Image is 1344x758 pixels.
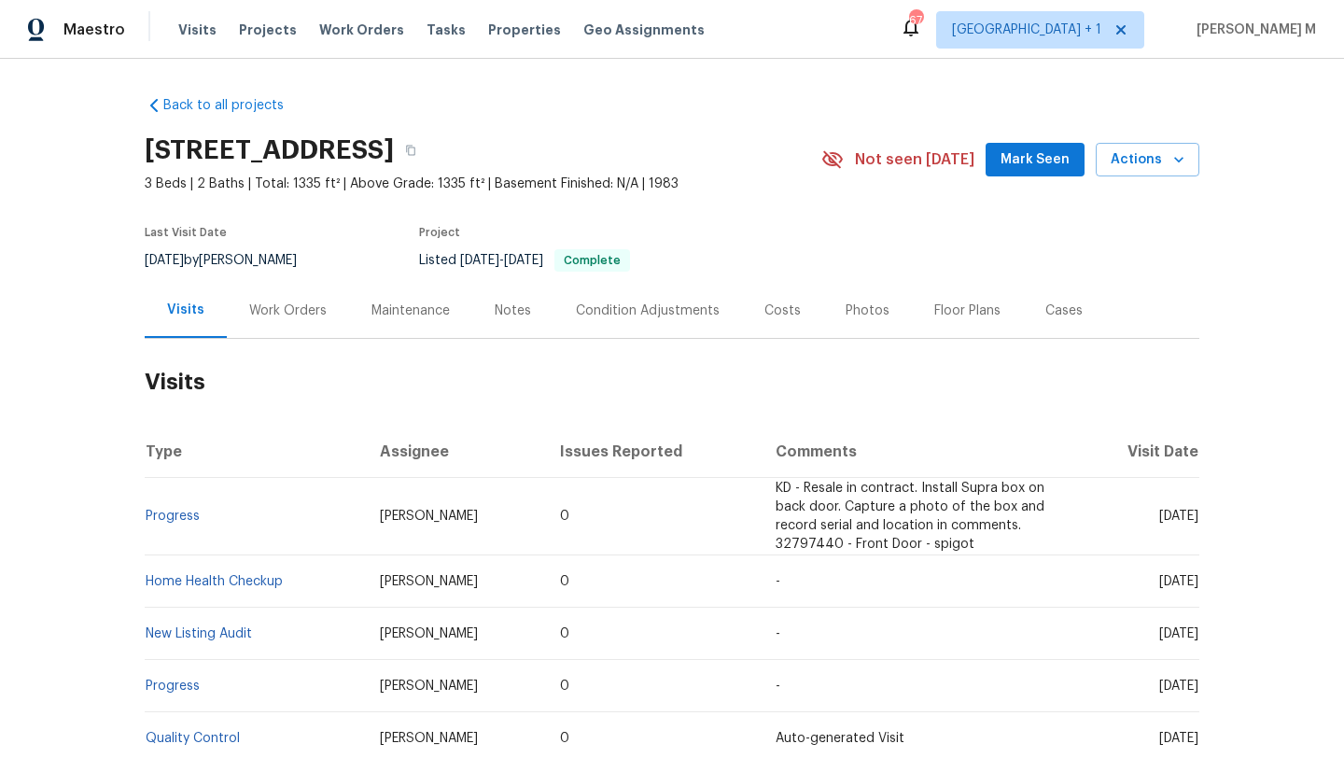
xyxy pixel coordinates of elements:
span: Tasks [427,23,466,36]
div: Maintenance [371,302,450,320]
div: by [PERSON_NAME] [145,249,319,272]
span: [PERSON_NAME] [380,575,478,588]
span: 0 [560,510,569,523]
span: Actions [1111,148,1184,172]
a: New Listing Audit [146,627,252,640]
span: Geo Assignments [583,21,705,39]
span: 3 Beds | 2 Baths | Total: 1335 ft² | Above Grade: 1335 ft² | Basement Finished: N/A | 1983 [145,175,821,193]
span: [DATE] [1159,510,1198,523]
span: [PERSON_NAME] [380,627,478,640]
th: Type [145,426,365,478]
span: [DATE] [145,254,184,267]
span: Projects [239,21,297,39]
span: - [776,627,780,640]
span: 0 [560,627,569,640]
div: Condition Adjustments [576,302,720,320]
span: [DATE] [1159,575,1198,588]
span: [PERSON_NAME] M [1189,21,1316,39]
a: Progress [146,510,200,523]
th: Comments [761,426,1077,478]
button: Mark Seen [986,143,1085,177]
a: Back to all projects [145,96,324,115]
span: Project [419,227,460,238]
a: Quality Control [146,732,240,745]
span: [DATE] [1159,732,1198,745]
h2: [STREET_ADDRESS] [145,141,394,160]
span: KD - Resale in contract. Install Supra box on back door. Capture a photo of the box and record se... [776,482,1044,551]
span: Maestro [63,21,125,39]
span: [DATE] [460,254,499,267]
button: Actions [1096,143,1199,177]
div: Photos [846,302,889,320]
div: Visits [167,301,204,319]
span: 0 [560,732,569,745]
span: Listed [419,254,630,267]
a: Progress [146,680,200,693]
span: [DATE] [1159,627,1198,640]
span: 0 [560,680,569,693]
th: Visit Date [1077,426,1199,478]
button: Copy Address [394,133,427,167]
span: Complete [556,255,628,266]
span: [GEOGRAPHIC_DATA] + 1 [952,21,1101,39]
span: Last Visit Date [145,227,227,238]
div: Floor Plans [934,302,1001,320]
span: - [460,254,543,267]
span: 0 [560,575,569,588]
span: Properties [488,21,561,39]
span: [DATE] [1159,680,1198,693]
span: Work Orders [319,21,404,39]
th: Issues Reported [545,426,760,478]
span: [PERSON_NAME] [380,732,478,745]
span: [DATE] [504,254,543,267]
span: Visits [178,21,217,39]
div: Work Orders [249,302,327,320]
div: Cases [1045,302,1083,320]
span: [PERSON_NAME] [380,680,478,693]
div: 67 [909,11,922,30]
a: Home Health Checkup [146,575,283,588]
div: Notes [495,302,531,320]
th: Assignee [365,426,546,478]
h2: Visits [145,339,1199,426]
span: [PERSON_NAME] [380,510,478,523]
div: Costs [764,302,801,320]
span: - [776,575,780,588]
span: - [776,680,780,693]
span: Not seen [DATE] [855,150,974,169]
span: Auto-generated Visit [776,732,904,745]
span: Mark Seen [1001,148,1070,172]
